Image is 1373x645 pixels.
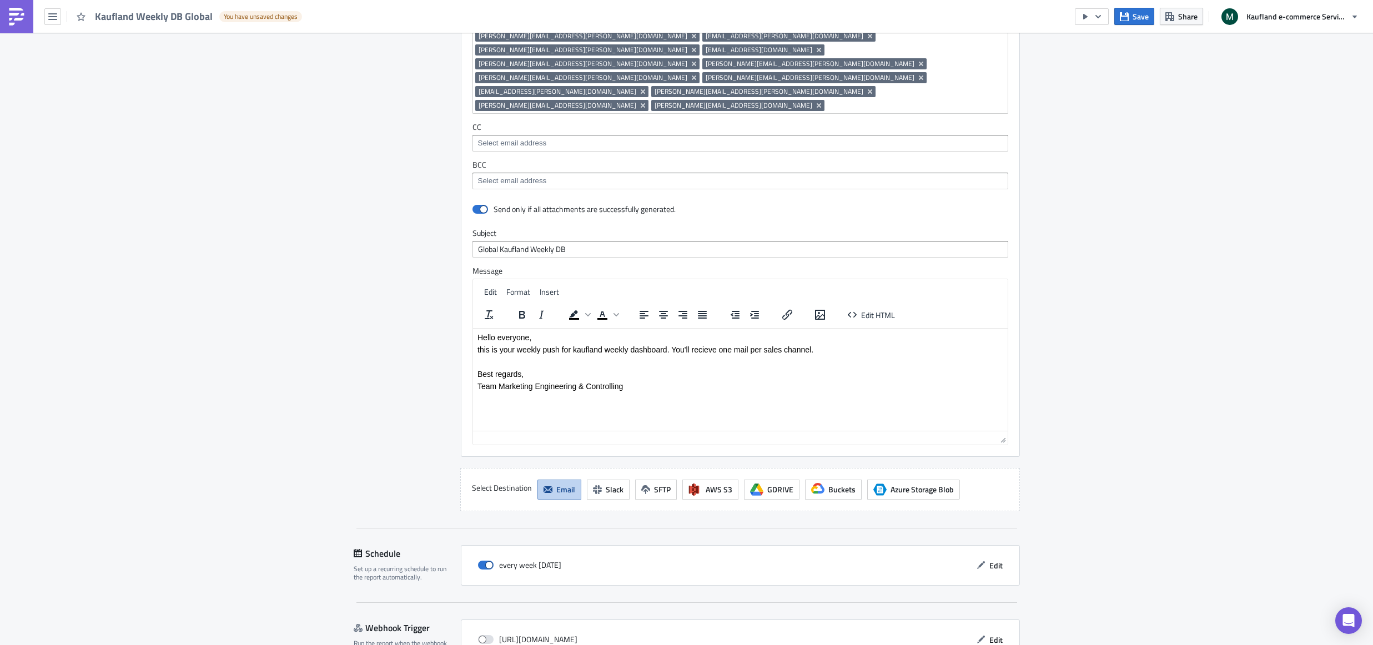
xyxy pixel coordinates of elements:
[593,307,621,323] div: Text color
[655,101,812,110] span: [PERSON_NAME][EMAIL_ADDRESS][DOMAIN_NAME]
[682,480,738,500] button: AWS S3
[354,565,454,582] div: Set up a recurring schedule to run the report automatically.
[917,72,927,83] button: Remove Tag
[693,307,712,323] button: Justify
[811,307,829,323] button: Insert/edit image
[478,557,561,573] div: every week [DATE]
[690,58,700,69] button: Remove Tag
[654,483,671,495] span: SFTP
[814,44,824,56] button: Remove Tag
[1246,11,1346,22] span: Kaufland e-commerce Services GmbH & Co. KG
[484,286,497,298] span: Edit
[635,480,677,500] button: SFTP
[512,307,531,323] button: Bold
[635,307,653,323] button: Align left
[805,480,862,500] button: Buckets
[706,483,732,495] span: AWS S3
[917,58,927,69] button: Remove Tag
[706,32,863,41] span: [EMAIL_ADDRESS][PERSON_NAME][DOMAIN_NAME]
[473,329,1008,431] iframe: Rich Text Area
[638,86,648,97] button: Remove Tag
[565,307,592,323] div: Background color
[861,309,895,320] span: Edit HTML
[828,483,856,495] span: Buckets
[767,483,793,495] span: GDRIVE
[866,86,876,97] button: Remove Tag
[224,12,298,21] span: You have unsaved changes
[971,557,1008,574] button: Edit
[479,73,687,82] span: [PERSON_NAME][EMAIL_ADDRESS][PERSON_NAME][DOMAIN_NAME]
[673,307,692,323] button: Align right
[8,8,26,26] img: PushMetrics
[726,307,745,323] button: Decrease indent
[1160,8,1203,25] button: Share
[472,480,532,496] label: Select Destination
[475,138,1004,149] input: Select em ail add ress
[690,31,700,42] button: Remove Tag
[1133,11,1149,22] span: Save
[479,59,687,68] span: [PERSON_NAME][EMAIL_ADDRESS][PERSON_NAME][DOMAIN_NAME]
[472,228,1008,238] label: Subject
[540,286,559,298] span: Insert
[814,100,824,111] button: Remove Tag
[479,46,687,54] span: [PERSON_NAME][EMAIL_ADDRESS][PERSON_NAME][DOMAIN_NAME]
[1215,4,1365,29] button: Kaufland e-commerce Services GmbH & Co. KG
[744,480,799,500] button: GDRIVE
[843,307,899,323] button: Edit HTML
[506,286,530,298] span: Format
[654,307,673,323] button: Align center
[1220,7,1239,26] img: Avatar
[706,46,812,54] span: [EMAIL_ADDRESS][DOMAIN_NAME]
[1114,8,1154,25] button: Save
[479,32,687,41] span: [PERSON_NAME][EMAIL_ADDRESS][PERSON_NAME][DOMAIN_NAME]
[472,266,1008,276] label: Message
[867,480,960,500] button: Azure Storage BlobAzure Storage Blob
[706,59,914,68] span: [PERSON_NAME][EMAIL_ADDRESS][PERSON_NAME][DOMAIN_NAME]
[494,204,676,214] div: Send only if all attachments are successfully generated.
[638,100,648,111] button: Remove Tag
[587,480,630,500] button: Slack
[655,87,863,96] span: [PERSON_NAME][EMAIL_ADDRESS][PERSON_NAME][DOMAIN_NAME]
[866,31,876,42] button: Remove Tag
[989,560,1003,571] span: Edit
[891,483,954,495] span: Azure Storage Blob
[472,122,1008,132] label: CC
[996,431,1008,445] div: Resize
[873,483,887,496] span: Azure Storage Blob
[556,483,575,495] span: Email
[479,101,636,110] span: [PERSON_NAME][EMAIL_ADDRESS][DOMAIN_NAME]
[1178,11,1198,22] span: Share
[532,307,551,323] button: Italic
[479,87,636,96] span: [EMAIL_ADDRESS][PERSON_NAME][DOMAIN_NAME]
[706,73,914,82] span: [PERSON_NAME][EMAIL_ADDRESS][PERSON_NAME][DOMAIN_NAME]
[354,619,461,636] div: Webhook Trigger
[690,72,700,83] button: Remove Tag
[472,160,1008,170] label: BCC
[778,307,797,323] button: Insert/edit link
[95,10,214,23] span: Kaufland Weekly DB Global
[480,307,499,323] button: Clear formatting
[1335,607,1362,634] div: Open Intercom Messenger
[690,44,700,56] button: Remove Tag
[475,175,1004,187] input: Select em ail add ress
[354,545,461,562] div: Schedule
[606,483,623,495] span: Slack
[745,307,764,323] button: Increase indent
[537,480,581,500] button: Email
